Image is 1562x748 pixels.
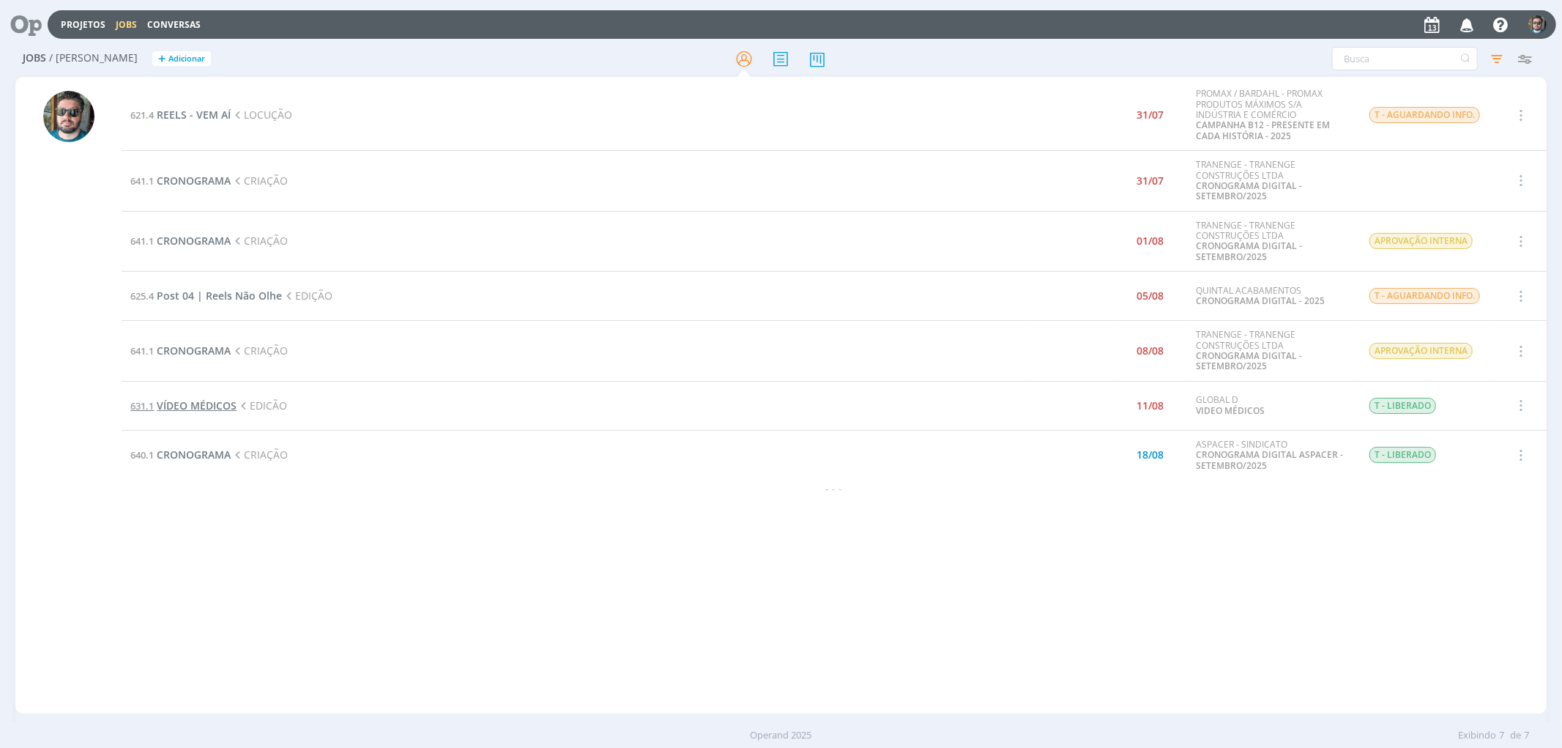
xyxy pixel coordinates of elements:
input: Busca [1332,47,1478,70]
button: Conversas [143,19,205,31]
div: - - - [122,481,1546,496]
span: 625.4 [130,289,154,303]
div: 11/08 [1137,401,1164,411]
span: Post 04 | Reels Não Olhe [157,289,282,303]
div: GLOBAL D [1196,395,1347,416]
div: TRANENGE - TRANENGE CONSTRUÇÕES LTDA [1196,330,1347,372]
a: CRONOGRAMA DIGITAL - SETEMBRO/2025 [1196,240,1302,262]
span: CRIAÇÃO [231,234,288,248]
div: 31/07 [1137,110,1164,120]
span: CRIAÇÃO [231,174,288,188]
a: CRONOGRAMA DIGITAL ASPACER - SETEMBRO/2025 [1196,448,1343,471]
button: Jobs [111,19,141,31]
span: CRONOGRAMA [157,344,231,358]
div: 01/08 [1137,236,1164,246]
div: ASPACER - SINDICATO [1196,440,1347,471]
a: 641.1CRONOGRAMA [130,344,231,358]
span: Jobs [23,52,46,64]
a: CAMPANHA B12 - PRESENTE EM CADA HISTÓRIA - 2025 [1196,119,1330,141]
a: CRONOGRAMA DIGITAL - SETEMBRO/2025 [1196,179,1302,202]
a: 641.1CRONOGRAMA [130,234,231,248]
span: de [1510,728,1521,743]
span: CRONOGRAMA [157,448,231,462]
button: +Adicionar [152,51,211,67]
span: T - AGUARDANDO INFO. [1369,288,1480,304]
span: T - LIBERADO [1369,398,1436,414]
a: 641.1CRONOGRAMA [130,174,231,188]
a: Conversas [147,18,201,31]
span: 641.1 [130,344,154,358]
span: 621.4 [130,108,154,122]
a: 631.1VÍDEO MÉDICOS [130,399,237,412]
a: CRONOGRAMA DIGITAL - SETEMBRO/2025 [1196,349,1302,372]
span: CRIAÇÃO [231,344,288,358]
a: 621.4REELS - VEM AÍ [130,108,231,122]
span: Adicionar [168,54,205,64]
span: REELS - VEM AÍ [157,108,231,122]
span: 7 [1524,728,1529,743]
a: CRONOGRAMA DIGITAL - 2025 [1196,295,1325,307]
div: 31/07 [1137,176,1164,186]
span: CRONOGRAMA [157,174,231,188]
div: TRANENGE - TRANENGE CONSTRUÇÕES LTDA [1196,160,1347,202]
div: 05/08 [1137,291,1164,301]
a: 625.4Post 04 | Reels Não Olhe [130,289,282,303]
span: Exibindo [1458,728,1496,743]
div: 08/08 [1137,346,1164,356]
span: + [158,51,166,67]
button: Projetos [56,19,110,31]
span: APROVAÇÃO INTERNA [1369,343,1473,359]
a: 640.1CRONOGRAMA [130,448,231,462]
span: 641.1 [130,174,154,188]
span: / [PERSON_NAME] [49,52,138,64]
span: 7 [1499,728,1504,743]
div: PROMAX / BARDAHL - PROMAX PRODUTOS MÁXIMOS S/A INDÚSTRIA E COMÉRCIO [1196,89,1347,141]
span: T - AGUARDANDO INFO. [1369,107,1480,123]
span: APROVAÇÃO INTERNA [1369,233,1473,249]
span: 640.1 [130,448,154,462]
span: CRONOGRAMA [157,234,231,248]
a: Jobs [116,18,137,31]
div: 18/08 [1137,450,1164,460]
span: EDIÇÃO [282,289,332,303]
span: VÍDEO MÉDICOS [157,399,237,412]
img: R [43,91,94,142]
span: 631.1 [130,399,154,412]
a: Projetos [61,18,105,31]
span: LOCUÇÃO [231,108,292,122]
a: VIDEO MÉDICOS [1196,404,1265,417]
span: CRIAÇÃO [231,448,288,462]
span: EDICÃO [237,399,287,412]
div: TRANENGE - TRANENGE CONSTRUÇÕES LTDA [1196,221,1347,263]
button: R [1528,12,1547,37]
div: QUINTAL ACABAMENTOS [1196,286,1347,307]
img: R [1528,15,1547,34]
span: 641.1 [130,234,154,248]
span: T - LIBERADO [1369,447,1436,463]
